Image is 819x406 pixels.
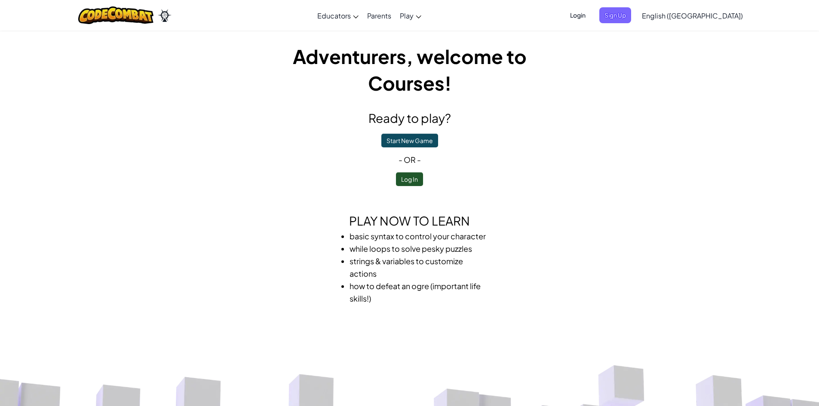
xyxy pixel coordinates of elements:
[313,4,363,27] a: Educators
[317,11,351,20] span: Educators
[416,155,421,165] span: -
[350,255,487,280] li: strings & variables to customize actions
[400,11,414,20] span: Play
[396,4,426,27] a: Play
[381,134,438,147] button: Start New Game
[78,6,153,24] img: CodeCombat logo
[638,4,747,27] a: English ([GEOGRAPHIC_DATA])
[642,11,743,20] span: English ([GEOGRAPHIC_DATA])
[404,155,416,165] span: or
[363,4,396,27] a: Parents
[350,280,487,305] li: how to defeat an ogre (important life skills!)
[399,155,404,165] span: -
[255,43,564,96] h1: Adventurers, welcome to Courses!
[396,172,423,186] button: Log In
[255,109,564,127] h2: Ready to play?
[565,7,591,23] button: Login
[350,242,487,255] li: while loops to solve pesky puzzles
[255,212,564,230] h2: Play now to learn
[158,9,172,22] img: Ozaria
[599,7,631,23] button: Sign Up
[350,230,487,242] li: basic syntax to control your character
